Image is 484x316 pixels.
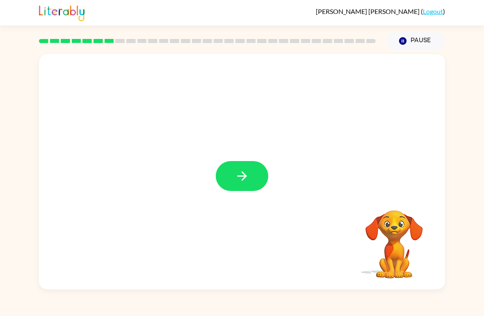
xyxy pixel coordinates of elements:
div: ( ) [316,7,445,15]
span: [PERSON_NAME] [PERSON_NAME] [316,7,421,15]
a: Logout [423,7,443,15]
img: Literably [39,3,84,21]
button: Pause [386,32,445,50]
video: Your browser must support playing .mp4 files to use Literably. Please try using another browser. [353,198,435,280]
